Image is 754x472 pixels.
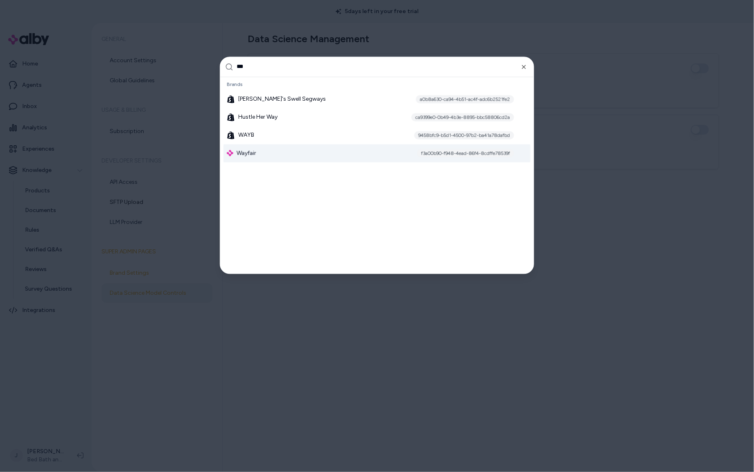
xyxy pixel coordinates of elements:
div: Brands [223,79,531,90]
img: alby Logo [227,150,233,156]
div: f3a00b90-f948-4ead-86f4-8cdffe78539f [417,149,514,157]
div: Suggestions [220,77,534,273]
span: Wayfair [237,149,256,157]
span: Hustle Her Way [238,113,278,121]
span: WAYB [238,131,254,139]
div: 9458bfc9-b5d1-4500-97b2-ba41a78dafbd [414,131,514,139]
div: ca9399e0-0b49-4b3e-8895-bbc58806cd2a [411,113,514,121]
div: a0b8a630-ca94-4b51-ac4f-adc6b2521fe2 [416,95,514,103]
span: [PERSON_NAME]'s Swell Segways [238,95,326,103]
